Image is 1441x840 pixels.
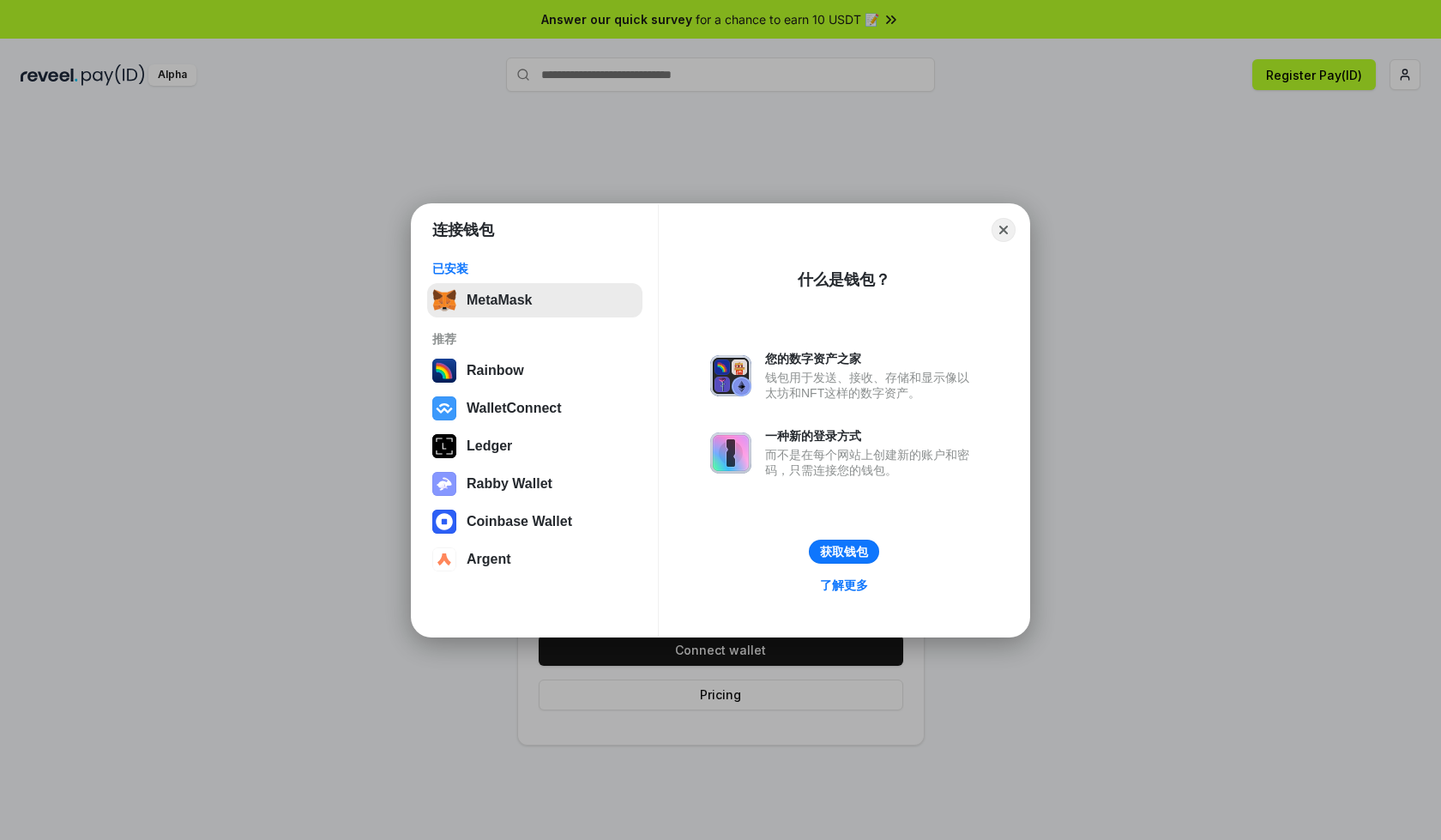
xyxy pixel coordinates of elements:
[810,574,878,596] a: 了解更多
[432,396,456,420] img: svg+xml,%3Csvg%20width%3D%2228%22%20height%3D%2228%22%20viewBox%3D%220%200%2028%2028%22%20fill%3D...
[992,218,1016,242] button: Close
[467,438,512,454] div: Ledger
[432,220,494,240] h1: 连接钱包
[820,544,868,559] div: 获取钱包
[820,577,868,593] div: 了解更多
[798,269,890,290] div: 什么是钱包？
[432,359,456,383] img: svg+xml,%3Csvg%20width%3D%22120%22%20height%3D%22120%22%20viewBox%3D%220%200%20120%20120%22%20fil...
[765,370,978,401] div: 钱包用于发送、接收、存储和显示像以太坊和NFT这样的数字资产。
[710,432,751,474] img: svg+xml,%3Csvg%20xmlns%3D%22http%3A%2F%2Fwww.w3.org%2F2000%2Fsvg%22%20fill%3D%22none%22%20viewBox...
[765,428,978,444] div: 一种新的登录方式
[467,363,524,378] div: Rainbow
[432,434,456,458] img: svg+xml,%3Csvg%20xmlns%3D%22http%3A%2F%2Fwww.w3.org%2F2000%2Fsvg%22%20width%3D%2228%22%20height%3...
[467,476,552,492] div: Rabby Wallet
[467,401,562,416] div: WalletConnect
[467,293,532,308] div: MetaMask
[809,540,879,564] button: 获取钱包
[467,552,511,567] div: Argent
[432,331,637,347] div: 推荐
[765,447,978,478] div: 而不是在每个网站上创建新的账户和密码，只需连接您的钱包。
[710,355,751,396] img: svg+xml,%3Csvg%20xmlns%3D%22http%3A%2F%2Fwww.w3.org%2F2000%2Fsvg%22%20fill%3D%22none%22%20viewBox...
[427,391,642,426] button: WalletConnect
[432,288,456,312] img: svg+xml,%3Csvg%20fill%3D%22none%22%20height%3D%2233%22%20viewBox%3D%220%200%2035%2033%22%20width%...
[427,505,642,539] button: Coinbase Wallet
[427,354,642,388] button: Rainbow
[432,261,637,276] div: 已安装
[432,510,456,534] img: svg+xml,%3Csvg%20width%3D%2228%22%20height%3D%2228%22%20viewBox%3D%220%200%2028%2028%22%20fill%3D...
[432,547,456,571] img: svg+xml,%3Csvg%20width%3D%2228%22%20height%3D%2228%22%20viewBox%3D%220%200%2028%2028%22%20fill%3D...
[427,429,642,463] button: Ledger
[467,514,572,529] div: Coinbase Wallet
[427,542,642,577] button: Argent
[765,351,978,366] div: 您的数字资产之家
[427,467,642,501] button: Rabby Wallet
[427,283,642,317] button: MetaMask
[432,472,456,496] img: svg+xml,%3Csvg%20xmlns%3D%22http%3A%2F%2Fwww.w3.org%2F2000%2Fsvg%22%20fill%3D%22none%22%20viewBox...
